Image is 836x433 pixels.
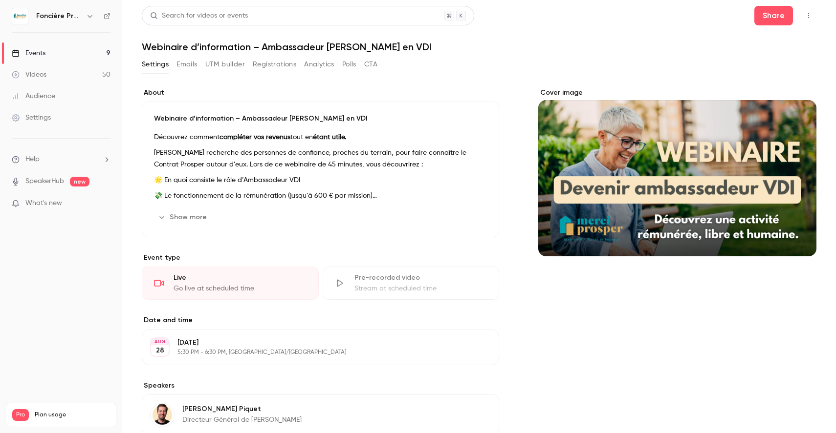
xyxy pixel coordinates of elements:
[142,267,319,300] div: LiveGo live at scheduled time
[12,70,46,80] div: Videos
[174,284,307,293] div: Go live at scheduled time
[150,11,248,21] div: Search for videos or events
[12,91,55,101] div: Audience
[70,177,89,186] span: new
[220,134,290,141] strong: compléter vos revenus
[151,338,169,345] div: AUG
[154,190,487,202] p: 💸 Le fonctionnement de la rémunération (jusqu’à 600 € par mission)
[342,57,356,72] button: Polls
[177,349,447,356] p: 5:30 PM - 6:30 PM, [GEOGRAPHIC_DATA]/[GEOGRAPHIC_DATA]
[142,315,499,325] label: Date and time
[156,346,164,355] p: 28
[538,88,816,256] section: Cover image
[354,273,487,283] div: Pre-recorded video
[154,209,213,225] button: Show more
[176,57,197,72] button: Emails
[142,88,499,98] label: About
[36,11,82,21] h6: Foncière Prosper
[12,154,110,165] li: help-dropdown-opener
[313,134,346,141] strong: étant utile.
[154,114,487,124] p: Webinaire d’information – Ambassadeur [PERSON_NAME] en VDI
[354,284,487,293] div: Stream at scheduled time
[25,176,64,186] a: SpeakerHub
[154,147,487,170] p: [PERSON_NAME] recherche des personnes de confiance, proches du terrain, pour faire connaître le C...
[538,88,816,98] label: Cover image
[154,131,487,143] p: Découvrez comment tout en
[182,404,302,414] p: [PERSON_NAME] Piquet
[12,48,45,58] div: Events
[12,409,29,421] span: Pro
[12,113,51,123] div: Settings
[142,57,169,72] button: Settings
[35,411,110,419] span: Plan usage
[205,57,245,72] button: UTM builder
[12,8,28,24] img: Foncière Prosper
[142,253,499,263] p: Event type
[364,57,377,72] button: CTA
[25,154,40,165] span: Help
[25,198,62,208] span: What's new
[182,415,302,425] p: Directeur Général de [PERSON_NAME]
[154,174,487,186] p: 🌟 En quoi consiste le rôle d’Ambassadeur VDI
[151,403,174,427] img: Anthony Piquet
[323,267,500,300] div: Pre-recorded videoStream at scheduled time
[754,6,793,25] button: Share
[142,381,499,391] label: Speakers
[174,273,307,283] div: Live
[304,57,334,72] button: Analytics
[142,41,816,53] h1: Webinaire d’information – Ambassadeur [PERSON_NAME] en VDI
[253,57,296,72] button: Registrations
[177,338,447,348] p: [DATE]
